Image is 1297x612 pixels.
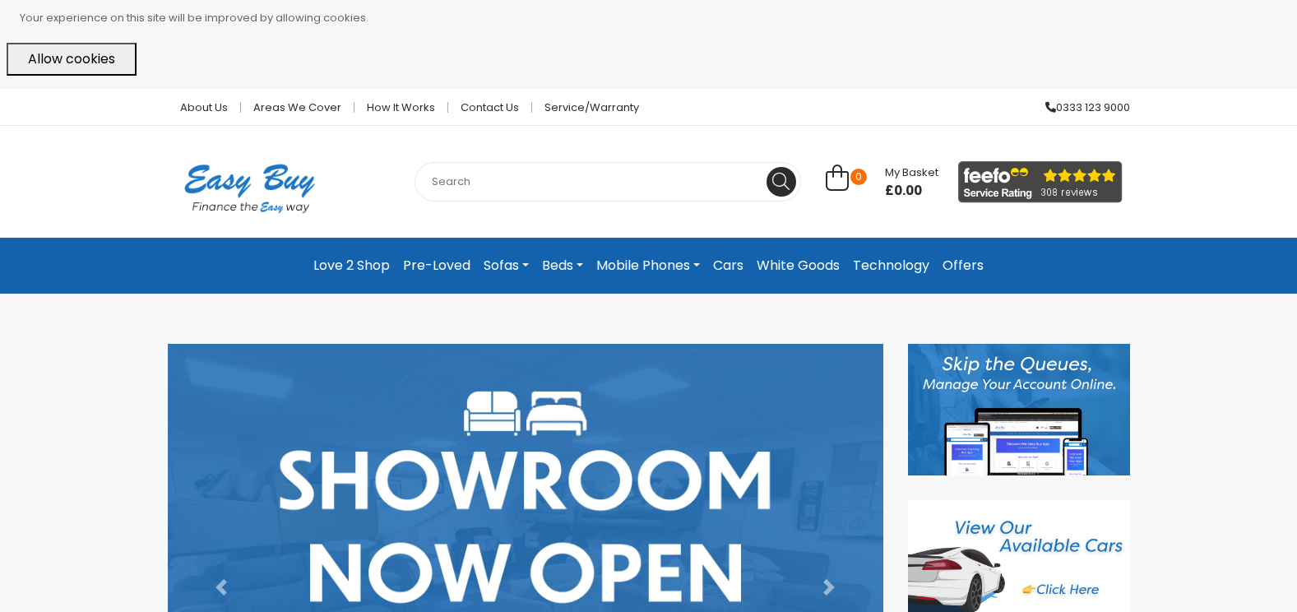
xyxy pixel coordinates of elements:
span: £0.00 [885,183,938,199]
img: Discover our App [908,344,1130,475]
img: feefo_logo [958,161,1123,203]
a: Mobile Phones [590,251,706,280]
a: Areas we cover [241,102,354,113]
a: Contact Us [448,102,532,113]
input: Search [415,162,801,202]
p: Your experience on this site will be improved by allowing cookies. [20,7,1290,30]
a: 0 My Basket £0.00 [826,174,938,192]
a: About Us [168,102,241,113]
a: White Goods [750,251,846,280]
a: Cars [706,251,750,280]
span: 0 [850,169,867,185]
a: 0333 123 9000 [1033,102,1130,113]
a: How it works [354,102,448,113]
img: Easy Buy [168,142,331,234]
button: Allow cookies [7,43,137,76]
a: Beds [535,251,590,280]
span: My Basket [885,165,938,180]
a: Sofas [477,251,535,280]
a: Service/Warranty [532,102,639,113]
a: Love 2 Shop [307,251,396,280]
a: Technology [846,251,936,280]
a: Pre-Loved [396,251,477,280]
a: Offers [936,251,990,280]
